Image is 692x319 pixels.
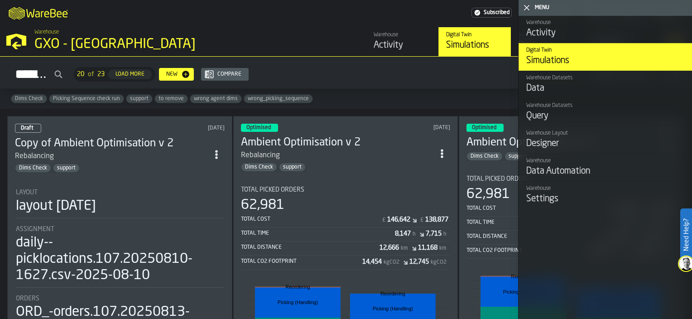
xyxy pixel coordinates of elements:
[201,68,249,81] button: button-Compare
[16,189,224,218] div: stat-Layout
[466,124,504,132] div: status-3 2
[246,125,271,130] span: Optimised
[244,96,312,102] span: wrong_picking_sequence
[70,67,159,82] div: ButtonLoadMore-Load More-Prev-First-Last
[438,27,511,56] a: link-to-/wh/i/ae0cd702-8cb1-4091-b3be-0aee77957c79/simulations
[241,230,395,237] div: Total Time
[16,189,224,196] div: Title
[511,27,583,56] a: link-to-/wh/i/ae0cd702-8cb1-4091-b3be-0aee77957c79/data
[466,175,676,183] div: Title
[387,216,410,223] div: Stat Value
[466,135,660,150] h3: Ambient Optimisation v 1.1
[16,295,224,302] div: Title
[16,226,224,233] div: Title
[467,153,502,159] span: Dims Check
[374,32,431,38] div: Warehouse
[472,125,496,130] span: Optimised
[439,245,447,251] span: km
[16,189,38,196] span: Layout
[97,71,105,78] span: 23
[126,96,152,102] span: support
[366,27,438,56] a: link-to-/wh/i/ae0cd702-8cb1-4091-b3be-0aee77957c79/feed/
[241,197,284,213] div: 62,981
[466,247,588,254] div: Total CO2 Footprint
[16,226,224,288] div: stat-Assignment
[34,29,59,35] span: Warehouse
[279,164,305,170] span: support
[241,186,451,193] div: Title
[241,258,363,265] div: Total CO2 Footprint
[190,96,241,102] span: wrong agent dims
[484,10,509,16] span: Subscribed
[16,198,96,214] div: layout [DATE]
[53,165,79,171] span: support
[159,68,194,81] button: button-New
[505,153,531,159] span: support
[21,126,34,131] span: Draft
[409,258,429,266] div: Stat Value
[15,124,41,133] div: status-0 2
[241,186,451,270] div: stat-Total Picked Orders
[16,235,224,284] div: daily--picklocations.107.20250810-1627.csv-2025-08-10
[134,125,224,131] div: Updated: 15/08/2025, 10:30:44 Created: 15/08/2025, 10:30:44
[34,36,279,53] div: GXO - [GEOGRAPHIC_DATA]
[241,186,304,193] span: Total Picked Orders
[15,151,208,162] div: Rebalancing
[15,151,54,162] div: Rebalancing
[15,165,51,171] span: Dims Check
[15,136,208,151] h3: Copy of Ambient Optimisation v 2
[241,135,434,150] h3: Ambient Optimisation v 2
[418,244,437,251] div: Stat Value
[241,244,380,251] div: Total Distance
[466,205,606,212] div: Total Cost
[11,96,47,102] span: Dims Check
[241,124,278,132] div: status-3 2
[112,71,148,77] div: Load More
[380,244,399,251] div: Stat Value
[471,8,512,18] a: link-to-/wh/i/ae0cd702-8cb1-4091-b3be-0aee77957c79/settings/billing
[471,8,512,18] div: Menu Subscription
[466,186,510,203] div: 62,981
[163,71,181,77] div: New
[241,164,277,170] span: Dims Check
[16,295,39,302] span: Orders
[241,150,434,161] div: Rebalancing
[466,175,676,259] div: stat-Total Picked Orders
[214,71,245,77] div: Compare
[16,226,54,233] span: Assignment
[446,32,504,38] div: Digital Twin
[466,175,530,183] span: Total Picked Orders
[77,71,84,78] span: 20
[401,245,408,251] span: km
[395,230,411,237] div: Stat Value
[420,217,423,223] span: £
[365,125,450,131] div: Updated: 15/08/2025, 08:45:42 Created: 15/08/2025, 08:14:12
[466,233,605,240] div: Total Distance
[443,231,447,237] span: h
[384,259,399,266] span: kgCO2
[431,259,447,266] span: kgCO2
[426,230,442,237] div: Stat Value
[108,69,152,79] button: button-Load More
[88,71,94,78] span: of
[155,96,187,102] span: to remove
[374,39,431,52] div: Activity
[382,217,385,223] span: £
[49,96,124,102] span: Picking Sequence check run
[413,231,416,237] span: h
[681,209,691,260] label: Need Help?
[241,150,280,161] div: Rebalancing
[362,258,382,266] div: Stat Value
[425,216,448,223] div: Stat Value
[241,216,381,222] div: Total Cost
[446,39,504,52] div: Simulations
[466,219,621,226] div: Total Time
